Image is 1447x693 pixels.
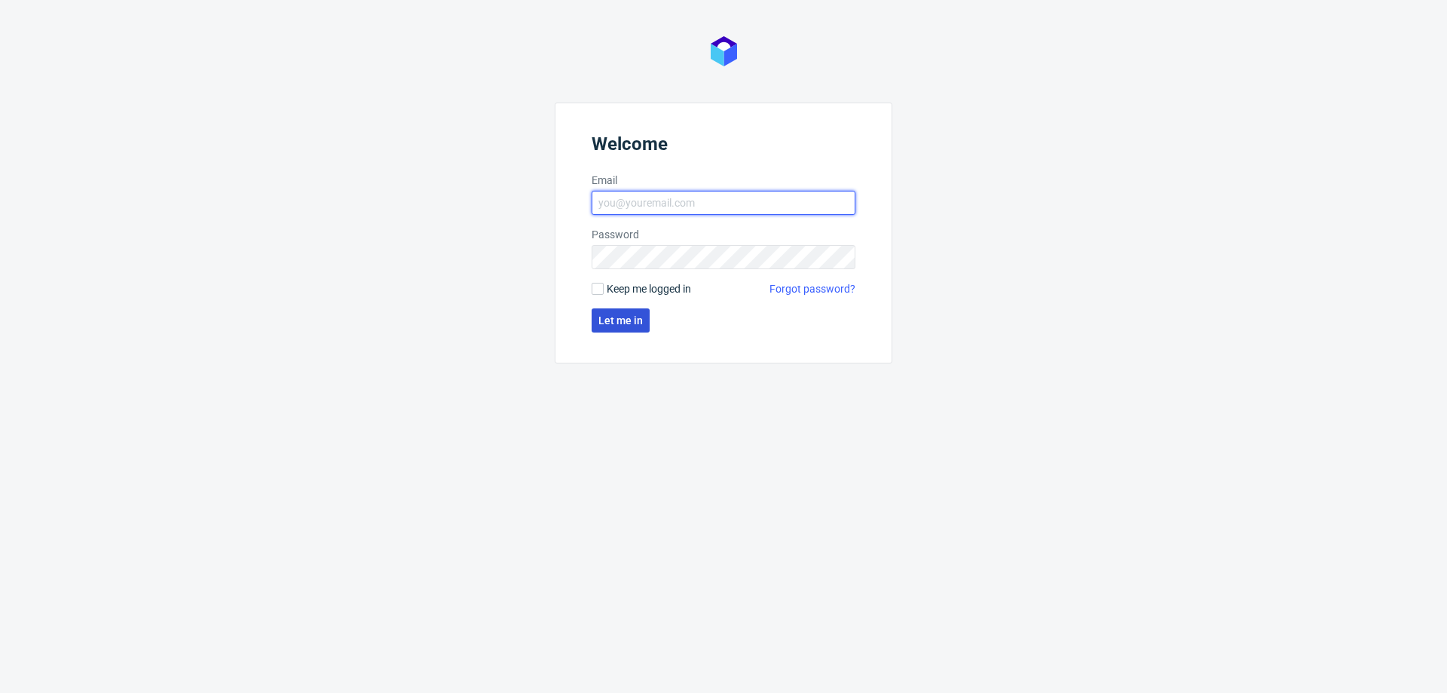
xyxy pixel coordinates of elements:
[769,281,855,296] a: Forgot password?
[592,308,650,333] button: Let me in
[607,281,691,296] span: Keep me logged in
[592,133,855,161] header: Welcome
[592,191,855,215] input: you@youremail.com
[592,227,855,242] label: Password
[592,173,855,188] label: Email
[598,315,643,326] span: Let me in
